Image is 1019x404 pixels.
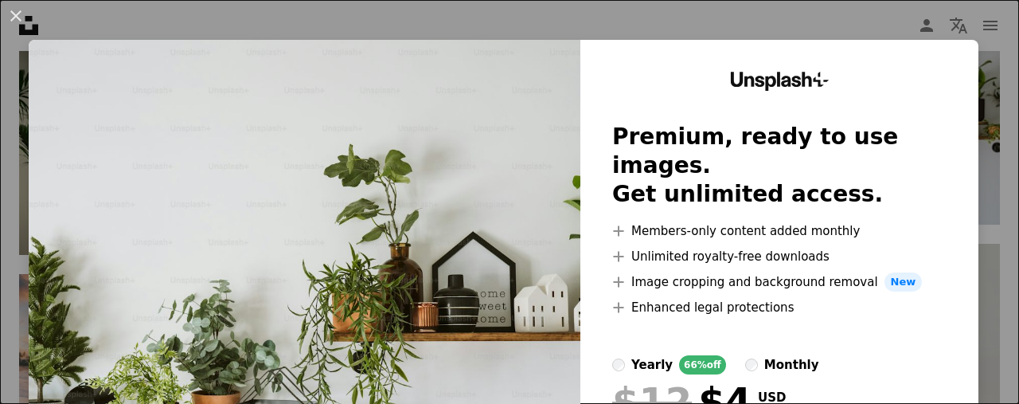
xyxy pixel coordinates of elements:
div: monthly [764,355,819,375]
li: Image cropping and background removal [612,273,947,292]
input: monthly [745,359,758,371]
li: Unlimited royalty-free downloads [612,247,947,266]
span: New [884,273,923,292]
input: yearly66%off [612,359,625,371]
li: Enhanced legal protections [612,298,947,317]
li: Members-only content added monthly [612,222,947,241]
div: 66% off [679,355,726,375]
div: yearly [631,355,673,375]
h2: Premium, ready to use images. Get unlimited access. [612,123,947,209]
